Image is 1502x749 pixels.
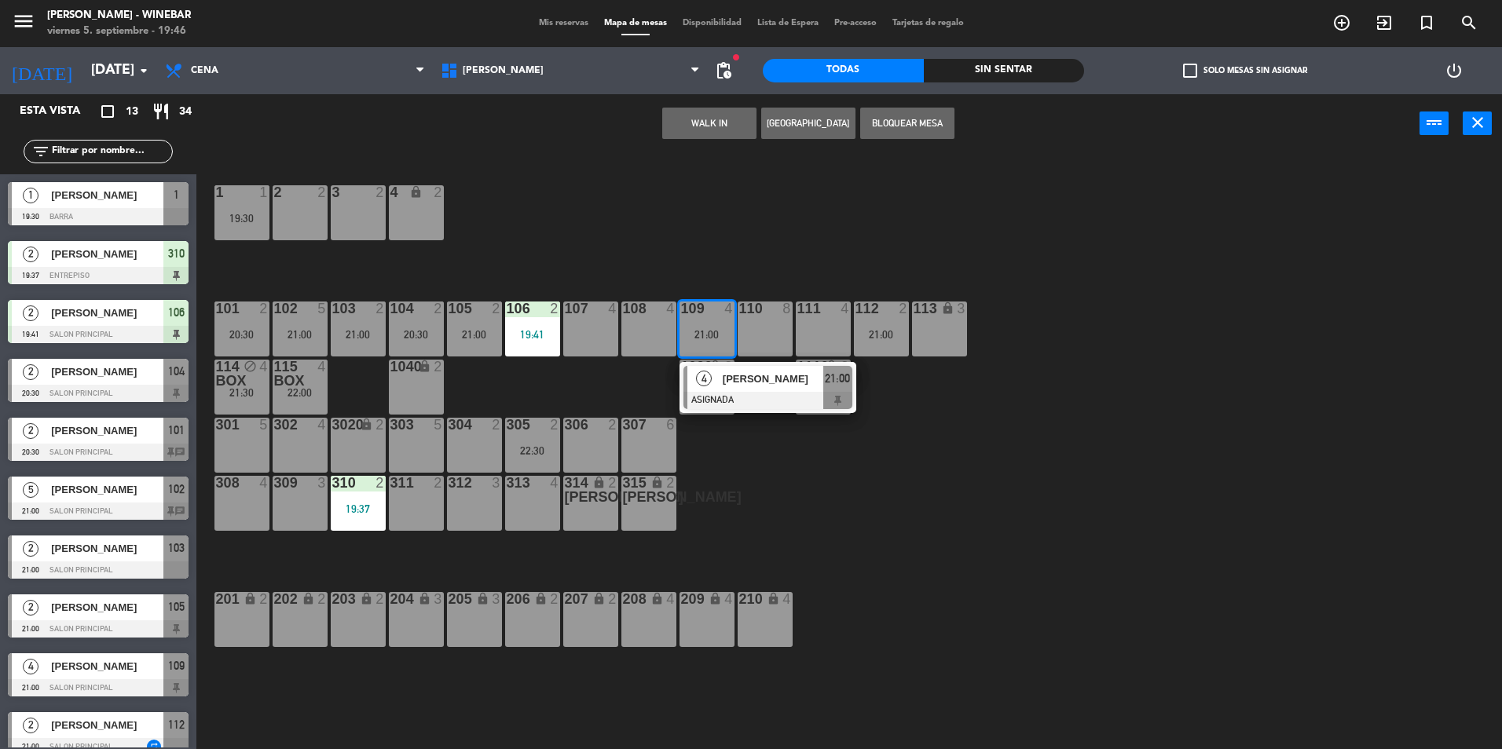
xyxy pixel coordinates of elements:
[434,360,443,374] div: 2
[550,418,559,432] div: 2
[724,301,734,316] div: 4
[666,592,676,606] div: 4
[259,592,269,606] div: 2
[531,19,596,27] span: Mis reservas
[650,476,664,489] i: lock
[608,418,617,432] div: 2
[23,247,38,262] span: 2
[680,329,735,340] div: 21:00
[505,329,560,340] div: 19:41
[782,592,792,606] div: 4
[390,476,391,490] div: 311
[1460,13,1478,32] i: search
[749,19,826,27] span: Lista de Espera
[274,360,275,388] div: 115 box
[23,541,38,557] span: 2
[390,301,391,316] div: 104
[274,476,275,490] div: 309
[434,301,443,316] div: 2
[592,476,606,489] i: lock
[214,387,269,398] div: 21:30
[216,301,217,316] div: 101
[681,301,682,316] div: 109
[666,301,676,316] div: 4
[767,592,780,605] i: lock
[449,592,449,606] div: 205
[360,418,373,431] i: lock
[623,301,624,316] div: 108
[168,421,185,440] span: 101
[214,329,269,340] div: 20:30
[608,301,617,316] div: 4
[47,24,191,39] div: viernes 5. septiembre - 19:46
[51,540,163,557] span: [PERSON_NAME]
[259,418,269,432] div: 5
[608,476,617,490] div: 2
[505,445,560,456] div: 22:30
[168,480,185,499] span: 102
[259,301,269,316] div: 2
[434,418,443,432] div: 5
[1417,13,1436,32] i: turned_in_not
[331,329,386,340] div: 21:00
[623,418,624,432] div: 307
[168,303,185,322] span: 106
[168,656,185,675] span: 109
[168,362,185,381] span: 104
[51,187,163,203] span: [PERSON_NAME]
[739,301,740,316] div: 110
[714,61,733,80] span: pending_actions
[662,108,756,139] button: WALK IN
[23,600,38,616] span: 2
[681,360,682,374] div: 1090
[492,476,501,490] div: 3
[390,360,391,374] div: 1040
[709,592,722,605] i: lock
[449,476,449,490] div: 312
[274,418,275,432] div: 302
[168,715,185,734] span: 112
[650,592,664,605] i: lock
[666,476,676,490] div: 2
[23,718,38,733] span: 2
[826,19,885,27] span: Pre-acceso
[152,102,170,121] i: restaurant
[23,188,38,203] span: 1
[449,301,449,316] div: 105
[492,592,501,606] div: 3
[375,476,385,490] div: 2
[259,185,269,199] div: 1
[302,592,315,605] i: lock
[332,185,333,199] div: 3
[50,143,172,160] input: Filtrar por nombre...
[924,59,1085,82] div: Sin sentar
[51,305,163,321] span: [PERSON_NAME]
[23,305,38,321] span: 2
[941,301,954,315] i: lock
[168,597,185,616] span: 105
[389,329,444,340] div: 20:30
[782,301,792,316] div: 8
[168,244,185,263] span: 310
[739,592,740,606] div: 210
[390,185,391,199] div: 4
[761,108,855,139] button: [GEOGRAPHIC_DATA]
[1468,113,1487,132] i: close
[418,360,431,373] i: lock
[332,301,333,316] div: 103
[724,360,734,374] div: 2
[447,329,502,340] div: 21:00
[51,658,163,674] span: [PERSON_NAME]
[51,246,163,262] span: [PERSON_NAME]
[134,61,153,80] i: arrow_drop_down
[449,418,449,432] div: 304
[331,503,386,514] div: 19:37
[179,103,192,121] span: 34
[534,592,548,605] i: lock
[317,360,327,374] div: 4
[1463,111,1492,135] button: close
